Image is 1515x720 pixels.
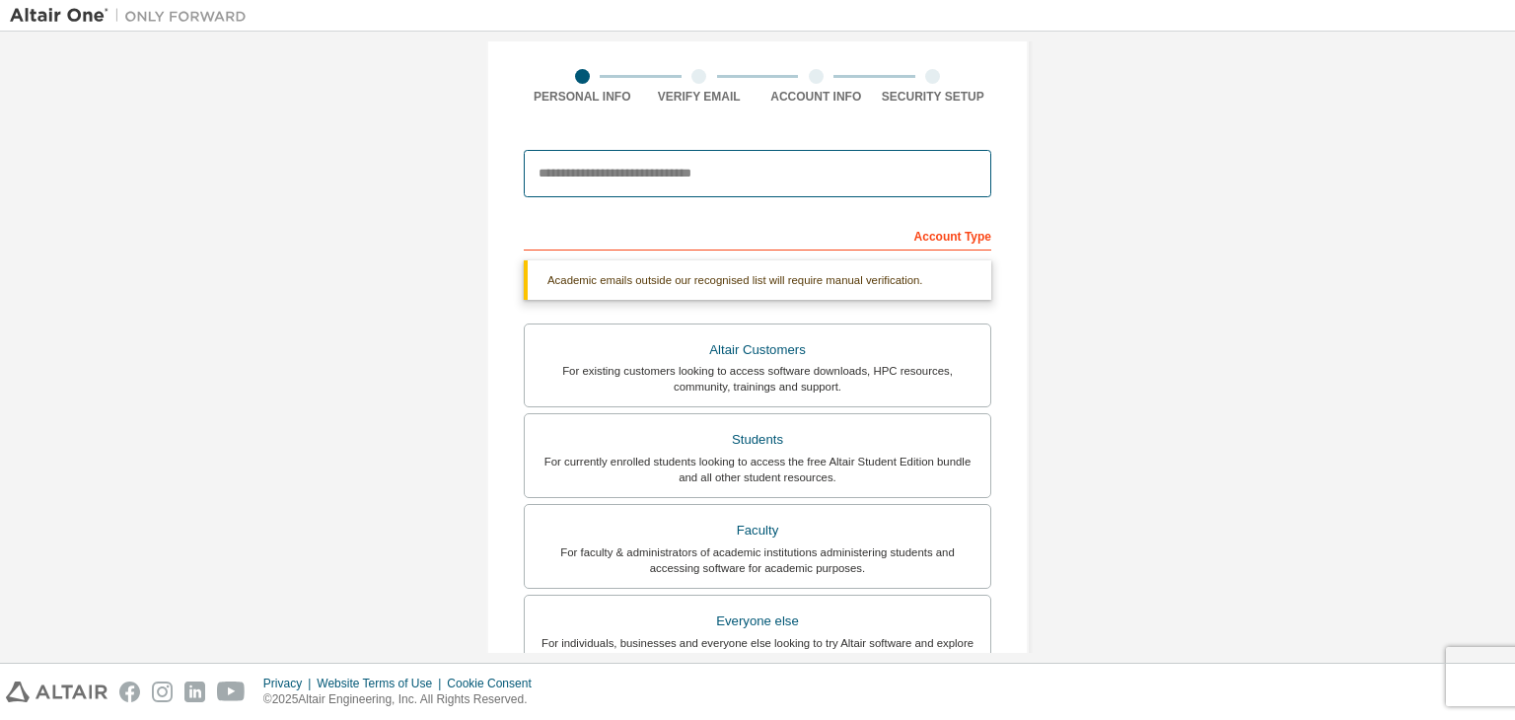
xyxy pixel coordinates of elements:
[119,682,140,702] img: facebook.svg
[524,219,991,251] div: Account Type
[263,691,543,708] p: © 2025 Altair Engineering, Inc. All Rights Reserved.
[537,635,978,667] div: For individuals, businesses and everyone else looking to try Altair software and explore our prod...
[537,517,978,544] div: Faculty
[10,6,256,26] img: Altair One
[152,682,173,702] img: instagram.svg
[447,676,542,691] div: Cookie Consent
[537,336,978,364] div: Altair Customers
[524,260,991,300] div: Academic emails outside our recognised list will require manual verification.
[537,544,978,576] div: For faculty & administrators of academic institutions administering students and accessing softwa...
[184,682,205,702] img: linkedin.svg
[537,363,978,395] div: For existing customers looking to access software downloads, HPC resources, community, trainings ...
[875,89,992,105] div: Security Setup
[641,89,758,105] div: Verify Email
[757,89,875,105] div: Account Info
[537,426,978,454] div: Students
[263,676,317,691] div: Privacy
[6,682,108,702] img: altair_logo.svg
[537,608,978,635] div: Everyone else
[217,682,246,702] img: youtube.svg
[537,454,978,485] div: For currently enrolled students looking to access the free Altair Student Edition bundle and all ...
[317,676,447,691] div: Website Terms of Use
[524,89,641,105] div: Personal Info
